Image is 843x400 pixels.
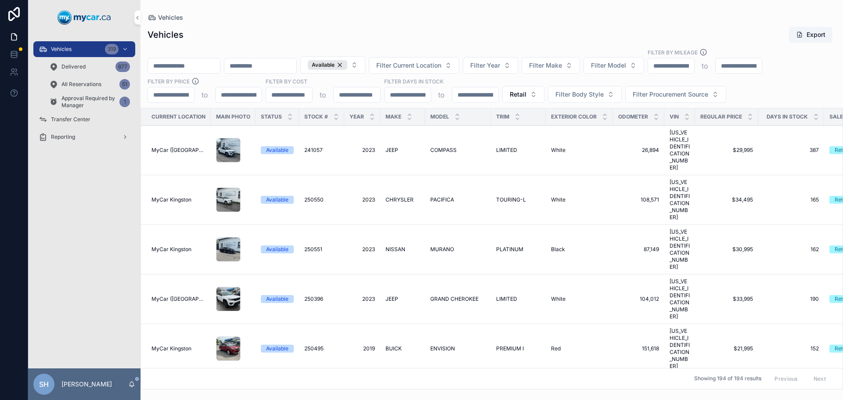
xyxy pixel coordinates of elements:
[670,179,690,221] span: [US_VEHICLE_IDENTIFICATION_NUMBER]
[376,61,441,70] span: Filter Current Location
[151,196,191,203] span: MyCar Kingston
[320,90,326,100] p: to
[119,79,130,90] div: 51
[700,246,753,253] span: $30,995
[304,345,324,352] span: 250495
[28,35,140,156] div: scrollable content
[304,246,339,253] a: 250551
[764,345,819,352] a: 152
[349,246,375,253] span: 2023
[618,196,659,203] a: 108,571
[148,29,184,41] h1: Vehicles
[551,246,608,253] a: Black
[496,113,509,120] span: Trim
[385,295,398,303] span: JEEP
[702,61,708,71] p: to
[304,345,339,352] a: 250495
[44,59,135,75] a: Delivered877
[551,147,566,154] span: White
[158,13,183,22] span: Vehicles
[33,41,135,57] a: Vehicles319
[700,295,753,303] span: $33,995
[633,90,708,99] span: Filter Procurement Source
[44,76,135,92] a: All Reservations51
[551,147,608,154] a: White
[300,56,365,74] button: Select Button
[767,113,808,120] span: Days In Stock
[764,196,819,203] span: 165
[266,146,288,154] div: Available
[384,77,443,85] label: Filter Days In Stock
[670,129,690,171] span: [US_VEHICLE_IDENTIFICATION_NUMBER]
[700,196,753,203] span: $34,495
[261,113,282,120] span: Status
[61,81,101,88] span: All Reservations
[618,246,659,253] span: 87,149
[266,245,288,253] div: Available
[385,246,420,253] a: NISSAN
[618,147,659,154] span: 26,894
[33,112,135,127] a: Transfer Center
[789,27,832,43] button: Export
[308,60,347,70] button: Unselect AVAILABLE
[430,295,479,303] span: GRAND CHEROKEE
[670,113,679,120] span: VIN
[151,246,205,253] a: MyCar Kingston
[304,147,339,154] a: 241057
[764,246,819,253] a: 162
[385,295,420,303] a: JEEP
[496,196,526,203] span: TOURING-L
[529,61,562,70] span: Filter Make
[551,196,608,203] a: White
[670,278,690,320] a: [US_VEHICLE_IDENTIFICATION_NUMBER]
[266,295,288,303] div: Available
[385,113,401,120] span: Make
[151,295,205,303] a: MyCar ([GEOGRAPHIC_DATA])
[430,345,455,352] span: ENVISION
[670,228,690,270] span: [US_VEHICLE_IDENTIFICATION_NUMBER]
[261,196,294,204] a: Available
[261,345,294,353] a: Available
[308,60,347,70] div: Available
[551,295,608,303] a: White
[496,345,524,352] span: PREMIUM I
[261,245,294,253] a: Available
[438,90,445,100] p: to
[349,196,375,203] a: 2023
[385,345,420,352] a: BUICK
[349,113,364,120] span: Year
[522,57,580,74] button: Select Button
[304,246,322,253] span: 250551
[463,57,518,74] button: Select Button
[618,113,648,120] span: Odometer
[700,147,753,154] a: $29,995
[551,295,566,303] span: White
[700,345,753,352] a: $21,995
[764,295,819,303] a: 190
[430,113,449,120] span: Model
[369,57,459,74] button: Select Button
[119,97,130,107] div: 1
[618,345,659,352] a: 151,618
[349,345,375,352] span: 2019
[304,196,324,203] span: 250550
[304,147,323,154] span: 241057
[496,147,517,154] span: LIMITED
[115,61,130,72] div: 877
[551,113,597,120] span: Exterior Color
[496,345,540,352] a: PREMIUM I
[551,246,565,253] span: Black
[349,295,375,303] a: 2023
[385,196,420,203] a: CHRYSLER
[670,328,690,370] span: [US_VEHICLE_IDENTIFICATION_NUMBER]
[148,13,183,22] a: Vehicles
[202,90,208,100] p: to
[61,95,116,109] span: Approval Required by Manager
[105,44,119,54] div: 319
